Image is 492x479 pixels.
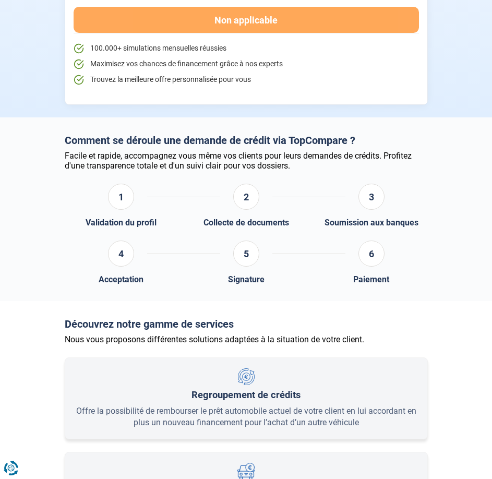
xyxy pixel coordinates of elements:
[358,184,385,210] div: 3
[238,368,255,385] img: Regroupement de crédits
[108,184,134,210] div: 1
[228,274,265,284] div: Signature
[325,218,418,227] div: Soumission aux banques
[65,318,428,330] h2: Découvrez notre gamme de services
[233,241,259,267] div: 5
[74,75,419,85] li: Trouvez la meilleure offre personnalisée pour vous
[233,184,259,210] div: 2
[76,405,417,429] div: Offre la possibilité de rembourser le prêt automobile actuel de votre client en lui accordant en ...
[74,43,419,54] li: 100.000+ simulations mensuelles réussies
[65,151,428,171] div: Facile et rapide, accompagnez vous même vos clients pour leurs demandes de crédits. Profitez d'un...
[191,389,301,401] div: Regroupement de crédits
[358,241,385,267] div: 6
[203,218,289,227] div: Collecte de documents
[108,241,134,267] div: 4
[65,134,428,147] h2: Comment se déroule une demande de crédit via TopCompare ?
[74,59,419,69] li: Maximisez vos chances de financement grâce à nos experts
[86,218,157,227] div: Validation du profil
[65,334,428,344] div: Nous vous proposons différentes solutions adaptées à la situation de votre client.
[99,274,143,284] div: Acceptation
[353,274,389,284] div: Paiement
[74,7,419,33] button: Non applicable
